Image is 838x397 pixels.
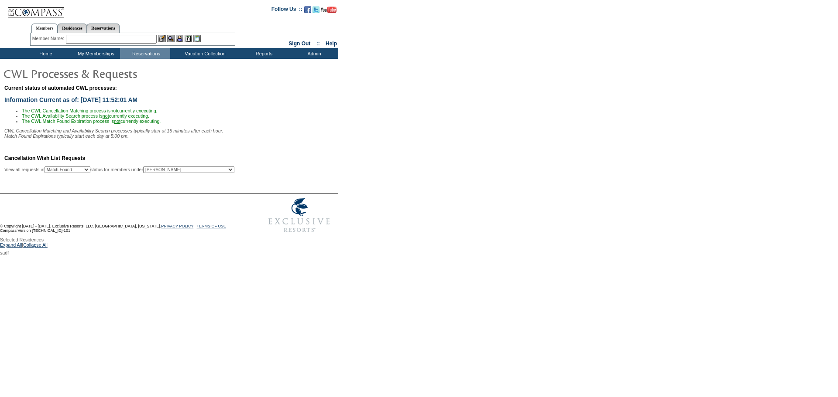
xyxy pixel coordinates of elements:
span: :: [316,41,320,47]
span: The CWL Availability Search process is currently executing. [22,113,149,119]
span: The CWL Match Found Expiration process is currently executing. [22,119,161,124]
span: The CWL Cancellation Matching process is currently executing. [22,108,158,113]
span: Current status of automated CWL processes: [4,85,117,91]
u: not [103,113,109,119]
span: Information Current as of: [DATE] 11:52:01 AM [4,96,137,103]
td: Follow Us :: [271,5,302,16]
div: CWL Cancellation Matching and Availability Search processes typically start at 15 minutes after e... [4,128,336,139]
u: not [110,108,117,113]
td: Home [20,48,70,59]
div: View all requests in status for members under [4,166,234,173]
td: Reports [238,48,288,59]
td: Admin [288,48,338,59]
a: Follow us on Twitter [313,9,319,14]
u: not [114,119,120,124]
a: Collapse All [23,242,48,250]
img: b_edit.gif [158,35,166,42]
td: Vacation Collection [170,48,238,59]
a: Become our fan on Facebook [304,9,311,14]
img: Follow us on Twitter [313,6,319,13]
a: Residences [58,24,87,33]
a: Sign Out [288,41,310,47]
img: Impersonate [176,35,183,42]
img: Reservations [185,35,192,42]
a: Help [326,41,337,47]
a: Subscribe to our YouTube Channel [321,9,337,14]
td: Reservations [120,48,170,59]
div: Member Name: [32,35,66,42]
img: Exclusive Resorts [260,193,338,237]
img: Subscribe to our YouTube Channel [321,7,337,13]
a: Members [31,24,58,33]
a: TERMS OF USE [197,224,227,228]
span: Cancellation Wish List Requests [4,155,85,161]
img: View [167,35,175,42]
td: My Memberships [70,48,120,59]
img: b_calculator.gif [193,35,201,42]
a: PRIVACY POLICY [161,224,193,228]
a: Reservations [87,24,120,33]
img: Become our fan on Facebook [304,6,311,13]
